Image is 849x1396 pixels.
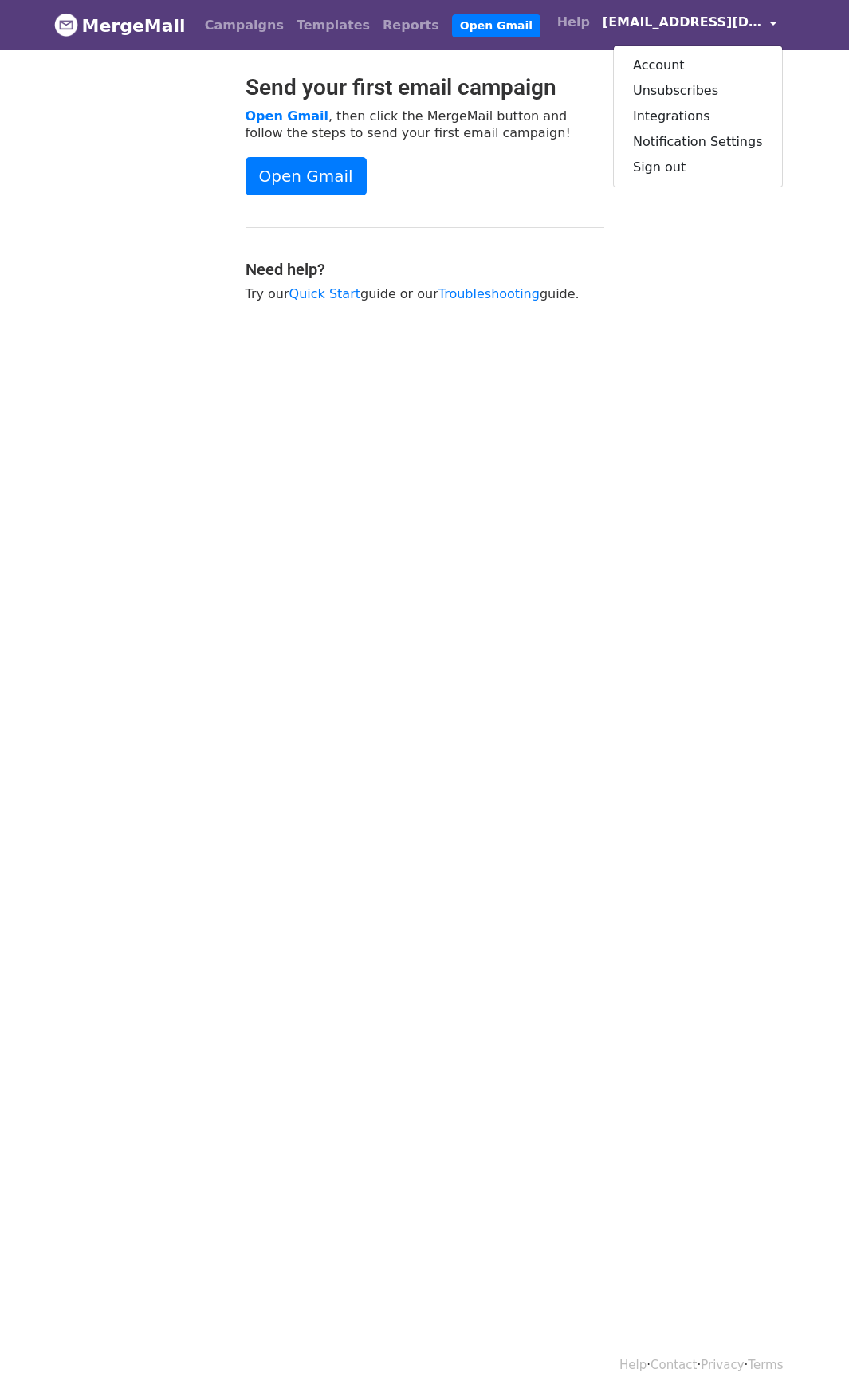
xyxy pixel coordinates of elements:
[246,108,328,124] a: Open Gmail
[603,13,762,32] span: [EMAIL_ADDRESS][DOMAIN_NAME]
[54,13,78,37] img: MergeMail logo
[54,9,186,42] a: MergeMail
[246,260,604,279] h4: Need help?
[769,1319,849,1396] iframe: Chat Widget
[748,1358,783,1372] a: Terms
[551,6,596,38] a: Help
[452,14,540,37] a: Open Gmail
[289,286,360,301] a: Quick Start
[613,45,783,187] div: [EMAIL_ADDRESS][DOMAIN_NAME]
[246,157,367,195] a: Open Gmail
[614,155,782,180] a: Sign out
[614,104,782,129] a: Integrations
[614,53,782,78] a: Account
[198,10,290,41] a: Campaigns
[438,286,540,301] a: Troubleshooting
[701,1358,744,1372] a: Privacy
[651,1358,697,1372] a: Contact
[619,1358,647,1372] a: Help
[376,10,446,41] a: Reports
[614,129,782,155] a: Notification Settings
[614,78,782,104] a: Unsubscribes
[246,108,604,141] p: , then click the MergeMail button and follow the steps to send your first email campaign!
[246,74,604,101] h2: Send your first email campaign
[246,285,604,302] p: Try our guide or our guide.
[596,6,783,44] a: [EMAIL_ADDRESS][DOMAIN_NAME]
[290,10,376,41] a: Templates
